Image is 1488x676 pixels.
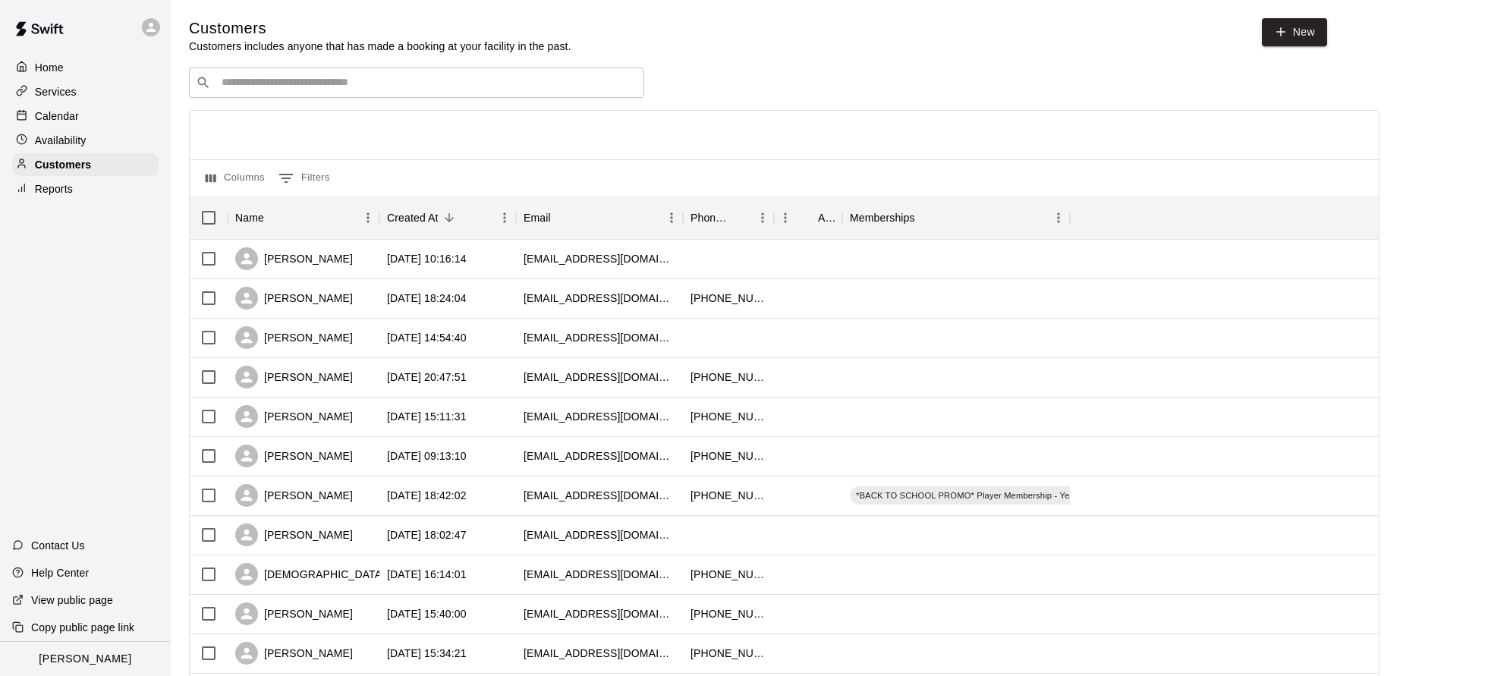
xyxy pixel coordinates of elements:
[850,486,1090,505] div: *BACK TO SCHOOL PROMO* Player Membership - Yearly
[439,207,460,228] button: Sort
[551,207,572,228] button: Sort
[235,197,264,239] div: Name
[12,56,159,79] a: Home
[524,606,675,621] div: jdkruszynski@yahoo.com
[493,206,516,229] button: Menu
[842,197,1070,239] div: Memberships
[524,409,675,424] div: mariaorsino@gmail.com
[189,18,571,39] h5: Customers
[387,330,467,345] div: 2025-09-10 14:54:40
[524,567,675,582] div: hoffmanjc37@gmail.com
[35,133,87,148] p: Availability
[387,646,467,661] div: 2025-09-04 15:34:21
[850,197,915,239] div: Memberships
[189,68,644,98] div: Search customers by name or email
[12,129,159,152] a: Availability
[35,108,79,124] p: Calendar
[751,206,774,229] button: Menu
[524,527,675,542] div: markutzig@gmail.com
[516,197,683,239] div: Email
[387,197,439,239] div: Created At
[31,565,89,580] p: Help Center
[915,207,936,228] button: Sort
[524,448,675,464] div: amyemahoney@gmail.com
[524,291,675,306] div: kkowalski17@hotmail.com
[524,646,675,661] div: nicoleritz2@gmail.com
[12,80,159,103] a: Services
[387,369,467,385] div: 2025-09-06 20:47:51
[275,166,334,190] button: Show filters
[35,181,73,197] p: Reports
[524,251,675,266] div: jamesarcher12@aol.com
[35,84,77,99] p: Services
[524,369,675,385] div: tjforness@gmail.com
[691,567,766,582] div: +15404606920
[264,207,285,228] button: Sort
[774,206,797,229] button: Menu
[691,646,766,661] div: +17166220818
[228,197,379,239] div: Name
[387,251,467,266] div: 2025-09-15 10:16:14
[524,197,551,239] div: Email
[235,602,353,625] div: [PERSON_NAME]
[12,105,159,127] a: Calendar
[691,369,766,385] div: +17165668220
[235,445,353,467] div: [PERSON_NAME]
[691,488,766,503] div: +17164791759
[691,197,730,239] div: Phone Number
[1047,206,1070,229] button: Menu
[730,207,751,228] button: Sort
[683,197,774,239] div: Phone Number
[235,524,353,546] div: [PERSON_NAME]
[691,291,766,306] div: +17169825797
[235,366,353,388] div: [PERSON_NAME]
[31,620,134,635] p: Copy public page link
[1262,18,1327,46] a: New
[235,563,473,586] div: [DEMOGRAPHIC_DATA][PERSON_NAME]
[387,567,467,582] div: 2025-09-04 16:14:01
[31,538,85,553] p: Contact Us
[39,651,131,667] p: [PERSON_NAME]
[235,642,353,665] div: [PERSON_NAME]
[235,484,353,507] div: [PERSON_NAME]
[235,247,353,270] div: [PERSON_NAME]
[691,409,766,424] div: +15183127292
[524,330,675,345] div: mikeweidmanx@gmail.com
[774,197,842,239] div: Age
[387,409,467,424] div: 2025-09-05 15:11:31
[850,489,1090,501] span: *BACK TO SCHOOL PROMO* Player Membership - Yearly
[387,448,467,464] div: 2025-09-05 09:13:10
[235,326,353,349] div: [PERSON_NAME]
[12,153,159,176] a: Customers
[387,291,467,306] div: 2025-09-11 18:24:04
[357,206,379,229] button: Menu
[12,178,159,200] a: Reports
[235,405,353,428] div: [PERSON_NAME]
[524,488,675,503] div: taniamartzolf@gmail.com
[387,488,467,503] div: 2025-09-04 18:42:02
[660,206,683,229] button: Menu
[797,207,818,228] button: Sort
[235,287,353,310] div: [PERSON_NAME]
[379,197,516,239] div: Created At
[818,197,835,239] div: Age
[387,527,467,542] div: 2025-09-04 18:02:47
[35,60,64,75] p: Home
[189,39,571,54] p: Customers includes anyone that has made a booking at your facility in the past.
[387,606,467,621] div: 2025-09-04 15:40:00
[35,157,91,172] p: Customers
[202,166,269,190] button: Select columns
[691,448,766,464] div: +17169949654
[31,593,113,608] p: View public page
[691,606,766,621] div: +17168613817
